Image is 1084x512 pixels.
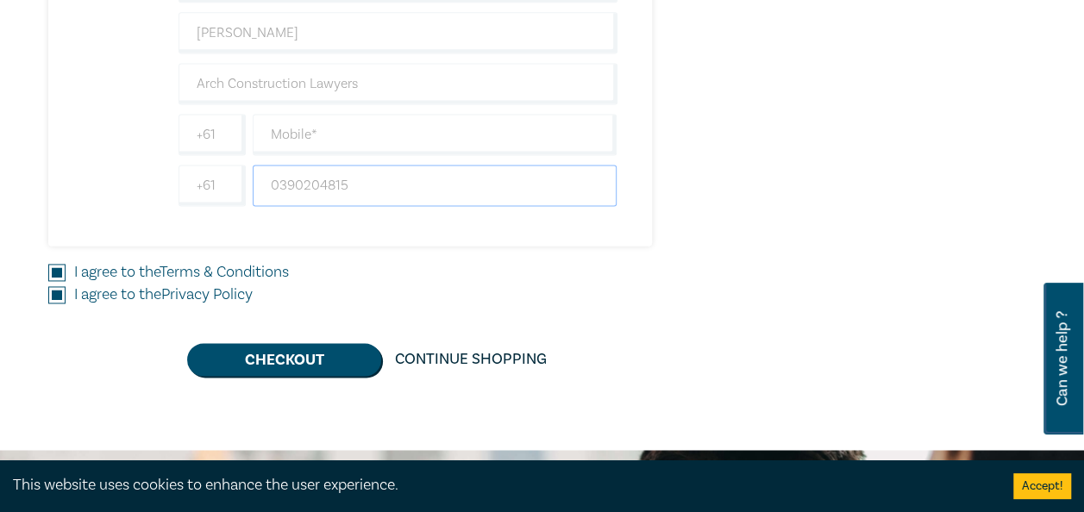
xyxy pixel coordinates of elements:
button: Checkout [187,343,381,376]
input: Mobile* [253,114,617,155]
input: +61 [179,114,246,155]
span: Can we help ? [1054,293,1070,424]
button: Accept cookies [1013,473,1071,499]
a: Privacy Policy [161,284,253,304]
input: Last Name* [179,12,617,53]
label: I agree to the [74,261,289,284]
div: This website uses cookies to enhance the user experience. [13,474,987,496]
input: Phone [253,165,617,206]
a: Continue Shopping [381,343,561,376]
a: Terms & Conditions [160,262,289,282]
input: Company [179,63,617,104]
input: +61 [179,165,246,206]
label: I agree to the [74,284,253,306]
